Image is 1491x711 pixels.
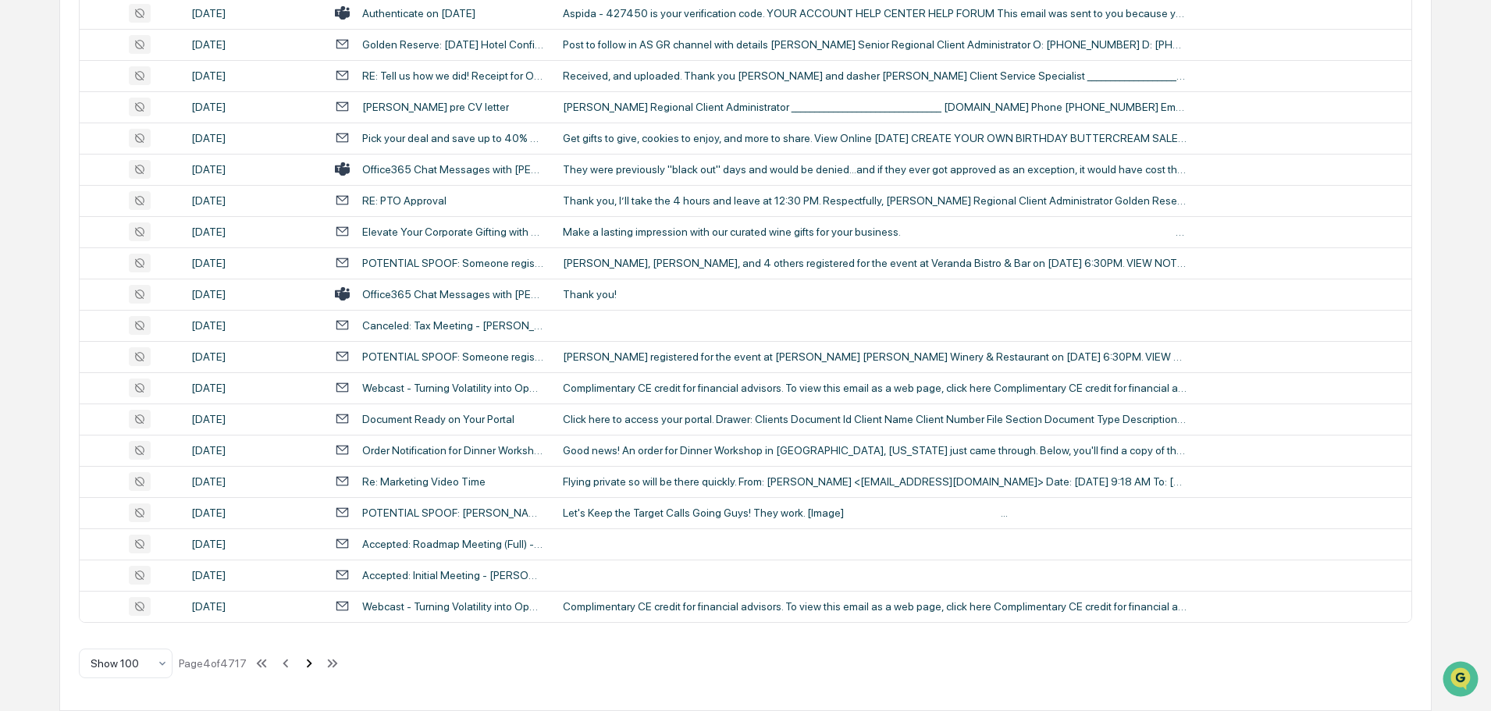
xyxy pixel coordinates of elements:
div: [DATE] [191,132,316,144]
div: [PERSON_NAME], [PERSON_NAME], and 4 others registered for the event at Veranda Bistro & Bar on [D... [563,257,1187,269]
div: Complimentary CE credit for financial advisors. To view this email as a web page, click here Comp... [563,600,1187,613]
div: [DATE] [191,350,316,363]
div: Authenticate on [DATE] [362,7,475,20]
div: Make a lasting impression with our curated wine gifts for your business. ͏ ͏ ͏ ͏ ͏ ͏ ͏ ͏ ͏ ͏ ͏ ͏ ... [563,226,1187,238]
div: [DATE] [191,413,316,425]
div: Good news! An order for Dinner Workshop in [GEOGRAPHIC_DATA], [US_STATE] just came through. Below... [563,444,1187,457]
p: How can we help? [16,33,284,58]
div: Accepted: Roadmap Meeting (Full) - [PERSON_NAME] & [PERSON_NAME] [362,538,544,550]
a: 🔎Data Lookup [9,220,105,248]
div: Pick your deal and save up to 40% on sweets until tonight! [362,132,544,144]
div: RE: PTO Approval [362,194,447,207]
div: Canceled: Tax Meeting - [PERSON_NAME] [362,319,544,332]
div: Thank you! [563,288,1187,300]
div: [PERSON_NAME] Regional Client Administrator ________________________________ [DOMAIN_NAME] Phone ... [563,101,1187,113]
a: 🗄️Attestations [107,190,200,219]
div: Elevate Your Corporate Gifting with Clos Solène Wines [362,226,544,238]
div: Re: Marketing Video Time [362,475,486,488]
div: RE: Tell us how we did! Receipt for Order #137 at Der [GEOGRAPHIC_DATA] [362,69,544,82]
div: Page 4 of 4717 [179,657,247,670]
div: Accepted: Initial Meeting - [PERSON_NAME] & [PERSON_NAME] [362,569,544,581]
div: [DATE] [191,288,316,300]
div: Let's Keep the Target Calls Going Guys! They work. [Image] ‌ ‌ ‌ ‌ ‌ ‌ ‌ ‌ ‌ ‌ ‌ ‌ ‌ ‌ ‌ ‌ ‌ ‌ ‌ ... [563,507,1187,519]
div: [DATE] [191,319,316,332]
div: Complimentary CE credit for financial advisors. To view this email as a web page, click here Comp... [563,382,1187,394]
div: [PERSON_NAME] registered for the event at [PERSON_NAME] [PERSON_NAME] Winery & Restaurant on [DAT... [563,350,1187,363]
div: [DATE] [191,569,316,581]
div: Webcast - Turning Volatility into Opportunity: Differentiating Your Practice with Alternatives - ... [362,600,544,613]
div: Thank you, I’ll take the 4 hours and leave at 12:30 PM. Respectfully, [PERSON_NAME] Regional Clie... [563,194,1187,207]
div: [DATE] [191,226,316,238]
button: Start new chat [265,124,284,143]
div: [DATE] [191,538,316,550]
div: 🖐️ [16,198,28,211]
div: Get gifts to give, cookies to enjoy, and more to share. View Online [DATE] CREATE YOUR OWN BIRTHD... [563,132,1187,144]
div: [DATE] [191,194,316,207]
div: Webcast - Turning Volatility into Opportunity: Differentiating Your Practice with Alternatives - ... [362,382,544,394]
div: [DATE] [191,600,316,613]
div: Office365 Chat Messages with [PERSON_NAME], [PERSON_NAME] on [DATE] [362,163,544,176]
div: Post to follow in AS GR channel with details [PERSON_NAME] Senior Regional Client Administrator O... [563,38,1187,51]
span: Preclearance [31,197,101,212]
div: [DATE] [191,382,316,394]
div: [DATE] [191,101,316,113]
span: Attestations [129,197,194,212]
div: [DATE] [191,38,316,51]
div: [DATE] [191,444,316,457]
div: [DATE] [191,7,316,20]
img: 1746055101610-c473b297-6a78-478c-a979-82029cc54cd1 [16,119,44,148]
div: Received, and uploaded. Thank you [PERSON_NAME] and dasher [PERSON_NAME] Client Service Specialis... [563,69,1187,82]
a: Powered byPylon [110,264,189,276]
div: Aspida - 427450 is your verification code. YOUR ACCOUNT HELP CENTER HELP FORUM This email was sen... [563,7,1187,20]
div: Order Notification for Dinner Workshop in [GEOGRAPHIC_DATA], [US_STATE] [362,444,544,457]
div: [DATE] [191,69,316,82]
div: Golden Reserve: [DATE] Hotel Confirmation [362,38,544,51]
div: POTENTIAL SPOOF: Someone registered for your event at [GEOGRAPHIC_DATA] [362,257,544,269]
span: Pylon [155,265,189,276]
div: We're available if you need us! [53,135,197,148]
div: Click here to access your portal. Drawer: Clients Document Id Client Name Client Number File Sect... [563,413,1187,425]
div: They were previously "black out" days and would be denied...and if they ever got approved as an e... [563,163,1187,176]
div: [DATE] [191,507,316,519]
div: POTENTIAL SPOOF: Someone registered for your event at [PERSON_NAME] [PERSON_NAME] Winery & Restau... [362,350,544,363]
iframe: Open customer support [1441,659,1483,702]
div: [DATE] [191,257,316,269]
div: Flying private so will be there quickly. From: [PERSON_NAME] <[EMAIL_ADDRESS][DOMAIN_NAME]> Date:... [563,475,1187,488]
div: Office365 Chat Messages with [PERSON_NAME], [PERSON_NAME], [PERSON_NAME], [PERSON_NAME] on [DATE] [362,288,544,300]
div: [DATE] [191,475,316,488]
div: POTENTIAL SPOOF: [PERSON_NAME] sent a message [362,507,544,519]
div: 🗄️ [113,198,126,211]
div: Document Ready on Your Portal [362,413,514,425]
a: 🖐️Preclearance [9,190,107,219]
div: Start new chat [53,119,256,135]
div: 🔎 [16,228,28,240]
div: [PERSON_NAME] pre CV letter [362,101,509,113]
div: [DATE] [191,163,316,176]
span: Data Lookup [31,226,98,242]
